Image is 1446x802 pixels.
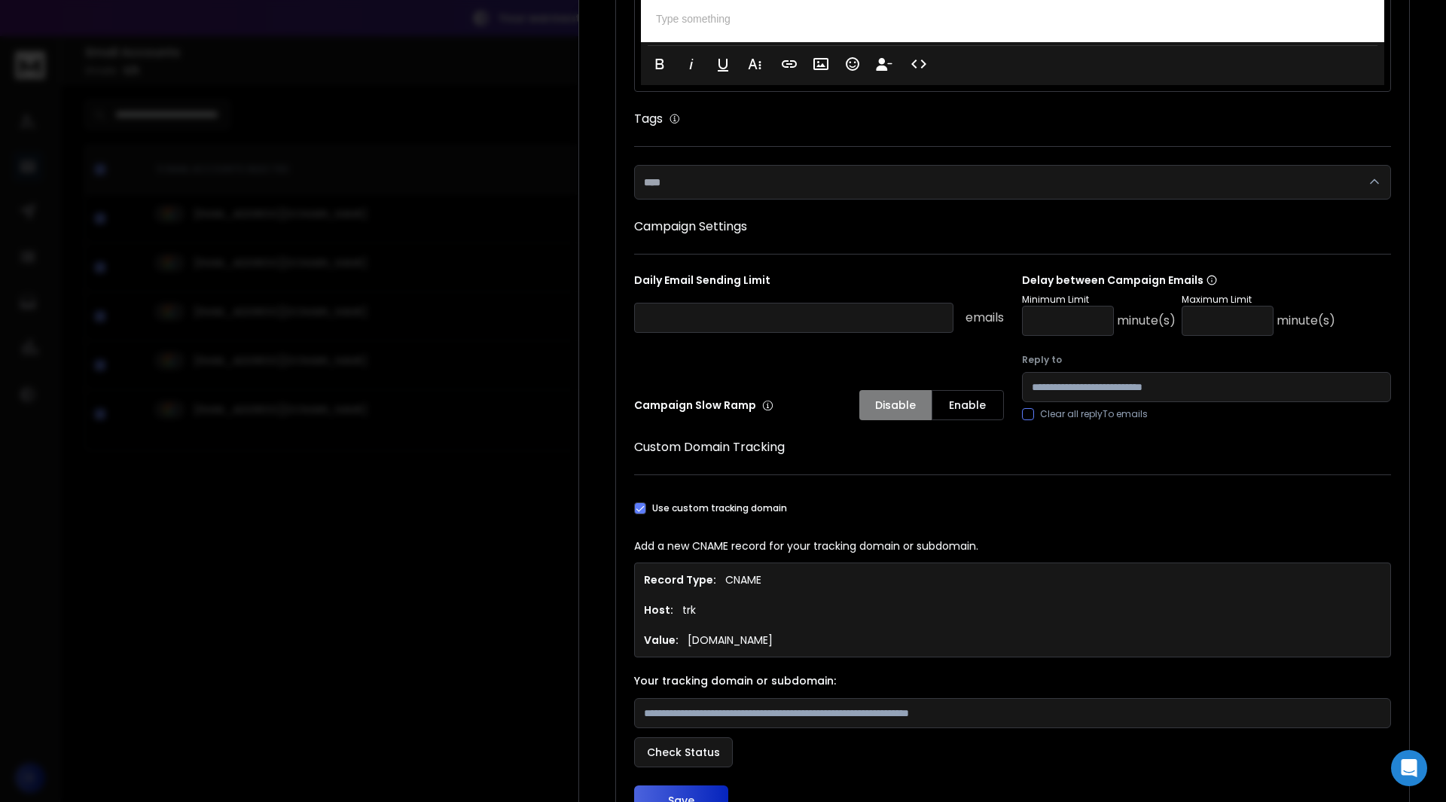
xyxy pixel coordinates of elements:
button: More Text [740,49,769,79]
h1: Value: [644,633,679,648]
p: [DOMAIN_NAME] [688,633,773,648]
p: minute(s) [1277,312,1335,330]
button: Italic (Ctrl+I) [677,49,706,79]
h1: Campaign Settings [634,218,1391,236]
div: Open Intercom Messenger [1391,750,1427,786]
button: Code View [905,49,933,79]
button: Bold (Ctrl+B) [645,49,674,79]
p: emails [966,309,1004,327]
h1: Record Type: [644,572,716,587]
button: Enable [932,390,1004,420]
label: Use custom tracking domain [652,502,787,514]
p: minute(s) [1117,312,1176,330]
button: Insert Link (Ctrl+K) [775,49,804,79]
label: Your tracking domain or subdomain: [634,675,1391,686]
button: Disable [859,390,932,420]
p: Daily Email Sending Limit [634,273,1004,294]
button: Check Status [634,737,733,767]
p: Add a new CNAME record for your tracking domain or subdomain. [634,538,1391,553]
h1: Host: [644,602,673,618]
button: Emoticons [838,49,867,79]
button: Underline (Ctrl+U) [709,49,737,79]
h1: Custom Domain Tracking [634,438,1391,456]
button: Insert Image (Ctrl+P) [807,49,835,79]
label: Clear all replyTo emails [1040,408,1148,420]
p: Maximum Limit [1182,294,1335,306]
p: Campaign Slow Ramp [634,398,773,413]
p: Delay between Campaign Emails [1022,273,1335,288]
label: Reply to [1022,354,1392,366]
button: Insert Unsubscribe Link [870,49,898,79]
p: trk [682,602,696,618]
p: CNAME [725,572,761,587]
p: Minimum Limit [1022,294,1176,306]
h1: Tags [634,110,663,128]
